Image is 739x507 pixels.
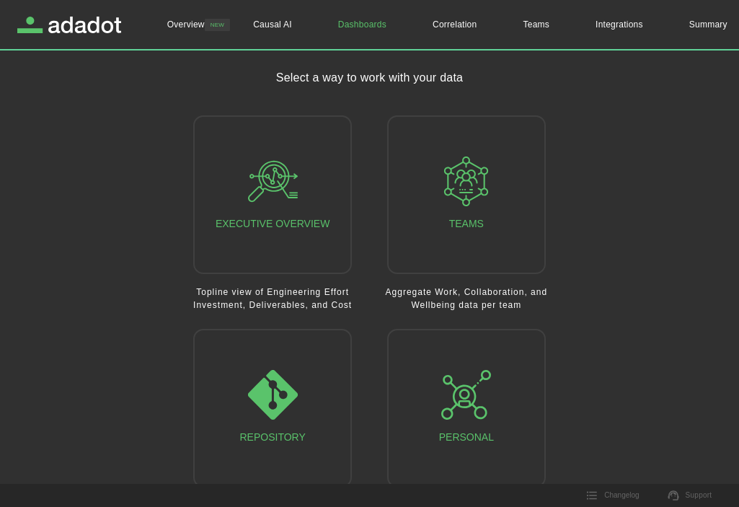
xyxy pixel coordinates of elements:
a: Support [660,485,721,506]
div: Repository [240,370,306,446]
button: Repository [193,329,352,488]
p: Topline view of Engineering Effort Investment, Deliverables, and Cost [177,286,368,312]
div: Teams [441,156,491,233]
div: Personal [439,370,494,446]
a: Adadot Homepage [17,17,121,33]
button: Personal [387,329,546,488]
div: Executive Overview [216,156,329,233]
h1: Select a way to work with your data [276,69,464,87]
p: Aggregate Work, Collaboration, and Wellbeing data per team [371,286,562,312]
button: Changelog [578,485,647,506]
button: Teams [387,115,546,274]
button: Executive Overview [193,115,352,274]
